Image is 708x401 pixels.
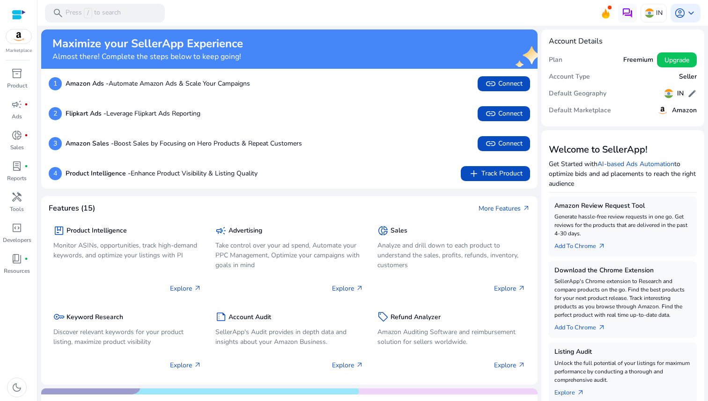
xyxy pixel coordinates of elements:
span: fiber_manual_record [24,133,28,137]
span: inventory_2 [11,68,22,79]
span: package [53,225,65,236]
p: Resources [4,267,30,275]
span: arrow_outward [356,361,363,369]
span: Connect [485,138,523,149]
h5: IN [677,90,684,98]
p: Monitor ASINs, opportunities, track high-demand keywords, and optimize your listings with PI [53,241,201,260]
h5: Advertising [229,227,262,235]
p: IN [656,5,663,21]
span: summarize [215,311,227,322]
p: Explore [170,360,201,370]
p: Explore [494,360,525,370]
span: keyboard_arrow_down [686,7,697,19]
span: handyman [11,191,22,203]
b: Flipkart Ads - [66,109,106,118]
h5: Plan [549,56,562,64]
p: 2 [49,107,62,120]
b: Amazon Ads - [66,79,109,88]
span: search [52,7,64,19]
p: Reports [7,174,27,182]
span: edit [687,89,697,98]
p: SellerApp's Audit provides in depth data and insights about your Amazon Business. [215,327,363,347]
p: Boost Sales by Focusing on Hero Products & Repeat Customers [66,139,302,148]
b: Amazon Sales - [66,139,114,148]
h5: Sales [391,227,407,235]
h5: Download the Chrome Extension [554,267,691,275]
span: donut_small [11,130,22,141]
h5: Freemium [623,56,653,64]
p: Sales [10,143,24,152]
h2: Maximize your SellerApp Experience [52,37,243,51]
h5: Account Audit [229,314,271,321]
button: linkConnect [478,106,530,121]
span: fiber_manual_record [24,257,28,261]
p: Unlock the full potential of your listings for maximum performance by conducting a thorough and c... [554,359,691,384]
h5: Account Type [549,73,590,81]
p: Ads [12,112,22,121]
img: in.svg [645,8,654,18]
span: arrow_outward [518,361,525,369]
span: arrow_outward [356,284,363,292]
p: Analyze and drill down to each product to understand the sales, profits, refunds, inventory, cust... [377,241,525,270]
p: 3 [49,137,62,150]
p: Explore [170,284,201,293]
h5: Refund Analyzer [391,314,441,321]
span: arrow_outward [194,361,201,369]
span: arrow_outward [598,242,605,250]
p: Press to search [66,8,121,18]
h5: Amazon [672,107,697,115]
p: SellerApp's Chrome extension to Research and compare products on the go. Find the best products f... [554,277,691,319]
p: Marketplace [6,47,32,54]
span: / [84,8,92,18]
button: Upgrade [657,52,697,67]
a: Add To Chrome [554,238,613,251]
span: arrow_outward [577,389,584,396]
span: Connect [485,108,523,119]
h4: Almost there! Complete the steps below to keep going! [52,52,243,61]
h5: Listing Audit [554,348,691,356]
a: AI-based Ads Automation [597,160,674,168]
p: Developers [3,236,31,244]
a: Add To Chrome [554,319,613,332]
p: Tools [10,205,24,213]
p: Product [7,81,27,90]
button: addTrack Product [461,166,530,181]
span: campaign [215,225,227,236]
p: 1 [49,77,62,90]
p: Discover relevant keywords for your product listing, maximize product visibility [53,327,201,347]
span: donut_small [377,225,389,236]
span: Connect [485,78,523,89]
img: amazon.svg [6,29,31,44]
span: fiber_manual_record [24,164,28,168]
span: link [485,78,496,89]
span: arrow_outward [518,284,525,292]
p: Take control over your ad spend, Automate your PPC Management, Optimize your campaigns with goals... [215,241,363,270]
span: Track Product [468,168,523,179]
p: 4 [49,167,62,180]
span: book_4 [11,253,22,264]
img: amazon.svg [657,105,668,116]
a: Explorearrow_outward [554,384,592,397]
p: Explore [494,284,525,293]
p: Leverage Flipkart Ads Reporting [66,109,200,118]
p: Enhance Product Visibility & Listing Quality [66,168,258,178]
h5: Amazon Review Request Tool [554,202,691,210]
h5: Default Marketplace [549,107,611,115]
span: sell [377,311,389,322]
h4: Account Details [549,37,697,46]
h5: Keyword Research [66,314,123,321]
p: Amazon Auditing Software and reimbursement solution for sellers worldwide. [377,327,525,347]
b: Product Intelligence - [66,169,131,178]
p: Get Started with to optimize bids and ad placements to reach the right audience [549,159,697,189]
h3: Welcome to SellerApp! [549,144,697,155]
span: arrow_outward [598,324,605,331]
p: Explore [332,360,363,370]
span: add [468,168,479,179]
button: linkConnect [478,136,530,151]
a: More Featuresarrow_outward [479,204,530,213]
span: Upgrade [664,55,689,65]
h5: Default Geography [549,90,606,98]
button: linkConnect [478,76,530,91]
span: code_blocks [11,222,22,233]
span: arrow_outward [523,204,530,212]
